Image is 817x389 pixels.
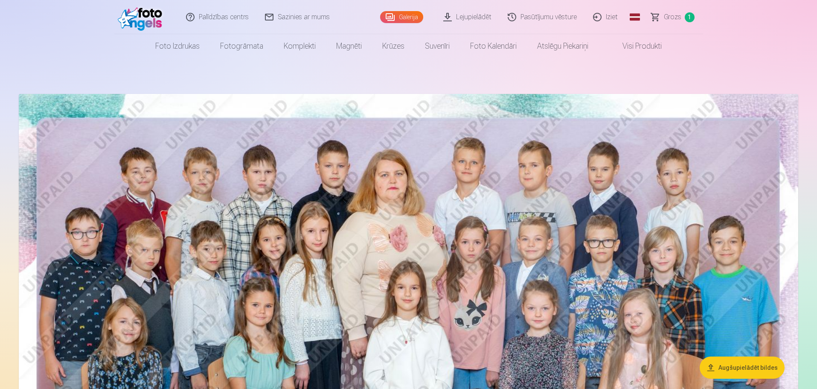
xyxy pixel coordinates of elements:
a: Krūzes [372,34,415,58]
a: Foto izdrukas [145,34,210,58]
img: /fa1 [118,3,167,31]
a: Visi produkti [599,34,672,58]
span: Grozs [664,12,681,22]
a: Atslēgu piekariņi [527,34,599,58]
a: Suvenīri [415,34,460,58]
a: Magnēti [326,34,372,58]
a: Fotogrāmata [210,34,273,58]
button: Augšupielādēt bildes [700,357,785,379]
a: Komplekti [273,34,326,58]
a: Galerija [380,11,423,23]
span: 1 [685,12,695,22]
a: Foto kalendāri [460,34,527,58]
